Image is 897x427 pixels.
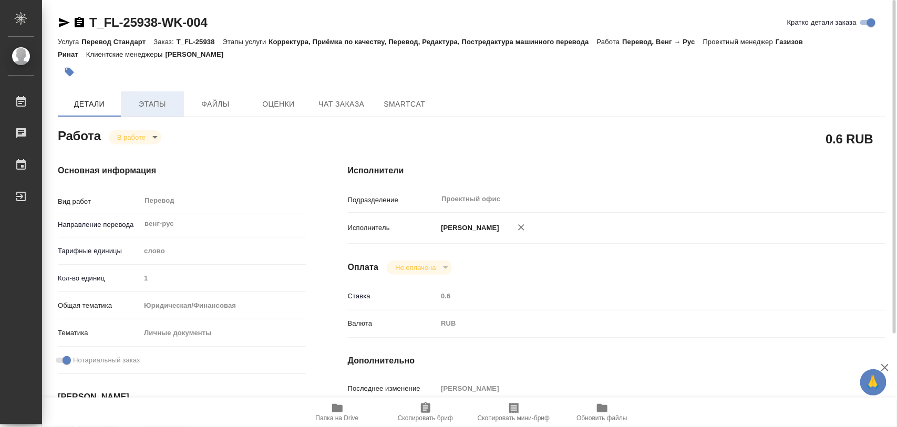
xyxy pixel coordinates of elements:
[127,98,178,111] span: Этапы
[86,50,166,58] p: Клиентские менеджеры
[860,369,886,395] button: 🙏
[58,391,306,403] h4: [PERSON_NAME]
[73,355,140,366] span: Нотариальный заказ
[382,398,470,427] button: Скопировать бриф
[826,130,873,148] h2: 0.6 RUB
[58,16,70,29] button: Скопировать ссылку для ЯМессенджера
[348,195,438,205] p: Подразделение
[437,223,499,233] p: [PERSON_NAME]
[622,38,703,46] p: Перевод, Венг → Рус
[190,98,241,111] span: Файлы
[437,288,840,304] input: Пустое поле
[166,50,232,58] p: [PERSON_NAME]
[223,38,269,46] p: Этапы услуги
[316,98,367,111] span: Чат заказа
[58,328,140,338] p: Тематика
[703,38,776,46] p: Проектный менеджер
[269,38,596,46] p: Корректура, Приёмка по качеству, Перевод, Редактура, Постредактура машинного перевода
[109,130,161,144] div: В работе
[140,297,305,315] div: Юридическая/Финансовая
[140,242,305,260] div: слово
[576,414,627,422] span: Обновить файлы
[58,246,140,256] p: Тарифные единицы
[597,38,623,46] p: Работа
[348,291,438,301] p: Ставка
[58,164,306,177] h4: Основная информация
[348,261,379,274] h4: Оплата
[348,318,438,329] p: Валюта
[58,273,140,284] p: Кол-во единиц
[437,315,840,332] div: RUB
[140,324,305,342] div: Личные документы
[348,355,885,367] h4: Дополнительно
[58,38,81,46] p: Услуга
[478,414,550,422] span: Скопировать мини-бриф
[253,98,304,111] span: Оценки
[787,17,857,28] span: Кратко детали заказа
[89,15,208,29] a: T_FL-25938-WK-004
[398,414,453,422] span: Скопировать бриф
[177,38,223,46] p: T_FL-25938
[73,16,86,29] button: Скопировать ссылку
[140,270,305,286] input: Пустое поле
[58,126,101,144] h2: Работа
[293,398,382,427] button: Папка на Drive
[348,383,438,394] p: Последнее изменение
[864,371,882,393] span: 🙏
[58,196,140,207] p: Вид работ
[392,263,439,272] button: Не оплачена
[153,38,176,46] p: Заказ:
[64,98,115,111] span: Детали
[114,133,149,142] button: В работе
[58,60,81,84] button: Добавить тэг
[510,216,533,239] button: Удалить исполнителя
[379,98,430,111] span: SmartCat
[58,300,140,311] p: Общая тематика
[81,38,153,46] p: Перевод Стандарт
[558,398,646,427] button: Обновить файлы
[470,398,558,427] button: Скопировать мини-бриф
[387,261,451,275] div: В работе
[58,220,140,230] p: Направление перевода
[437,381,840,396] input: Пустое поле
[348,164,885,177] h4: Исполнители
[316,414,359,422] span: Папка на Drive
[348,223,438,233] p: Исполнитель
